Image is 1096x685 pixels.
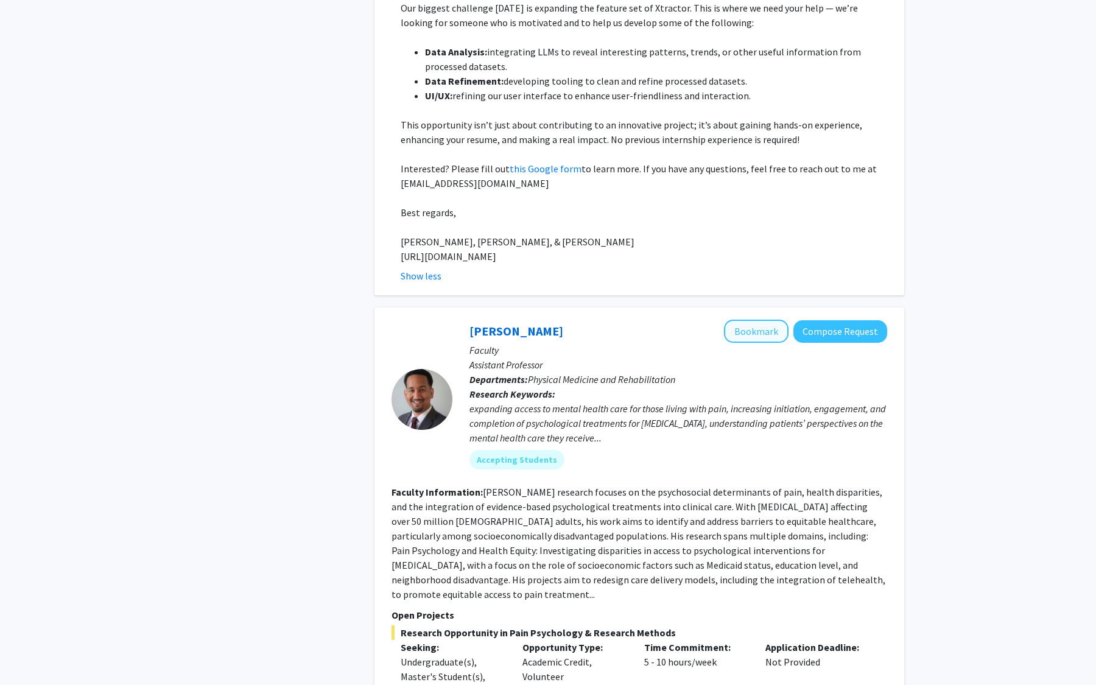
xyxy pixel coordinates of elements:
span: Research Opportunity in Pain Psychology & Research Methods [392,625,887,640]
span: integrating LLMs to reveal interesting patterns, trends, or other useful information from process... [425,46,861,72]
span: Physical Medicine and Rehabilitation [528,373,675,385]
p: Open Projects [392,608,887,622]
p: Assistant Professor [469,357,887,372]
a: this Google form [510,163,581,175]
b: Faculty Information: [392,486,483,498]
span: [URL][DOMAIN_NAME] [401,250,496,262]
p: Application Deadline: [765,640,869,655]
div: expanding access to mental health care for those living with pain, increasing initiation, engagem... [469,401,887,445]
span: developing tooling to clean and refine processed datasets. [504,75,747,87]
b: Departments: [469,373,528,385]
button: Add Fenan Rassu to Bookmarks [724,320,789,343]
span: Our biggest challenge [DATE] is expanding the feature set of Xtractor. This is where we need your... [401,2,858,29]
p: [PERSON_NAME], [PERSON_NAME], & [PERSON_NAME] [401,234,887,249]
span: refining our user interface to enhance user-friendliness and interaction. [452,90,751,102]
span: to learn more. If you have any questions, feel free to reach out to me at [EMAIL_ADDRESS][DOMAIN_... [401,163,877,189]
b: Research Keywords: [469,388,555,400]
p: Faculty [469,343,887,357]
p: Opportunity Type: [522,640,626,655]
fg-read-more: [PERSON_NAME] research focuses on the psychosocial determinants of pain, health disparities, and ... [392,486,885,600]
iframe: Chat [9,630,52,676]
p: Seeking: [401,640,504,655]
a: [PERSON_NAME] [469,323,563,339]
strong: UI/UX: [425,90,452,102]
span: This opportunity isn’t just about contributing to an innovative project; it’s about gaining hands... [401,119,862,146]
span: Interested? Please fill out [401,163,510,175]
mat-chip: Accepting Students [469,450,564,469]
strong: Data Analysis: [425,46,487,58]
span: Best regards, [401,206,456,219]
strong: Data Refinement: [425,75,504,87]
button: Show less [401,269,441,283]
button: Compose Request to Fenan Rassu [793,320,887,343]
p: Time Commitment: [644,640,748,655]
